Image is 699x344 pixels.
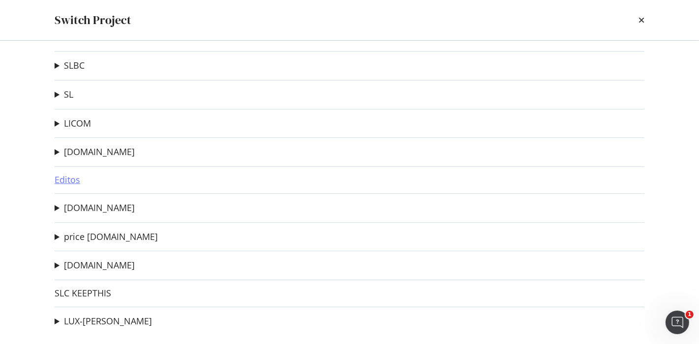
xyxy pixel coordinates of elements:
summary: SL [55,88,73,101]
a: SL [64,89,73,100]
summary: price [DOMAIN_NAME] [55,231,158,243]
a: Immowelt [64,31,106,42]
a: price [DOMAIN_NAME] [64,232,158,242]
a: SLC KEEPTHIS [55,288,111,298]
summary: LICOM [55,117,91,130]
div: times [639,12,644,28]
span: 1 [686,311,694,318]
summary: LUX-[PERSON_NAME] [55,315,152,328]
a: LUX-[PERSON_NAME] [64,316,152,326]
a: [DOMAIN_NAME] [64,260,135,270]
summary: [DOMAIN_NAME] [55,202,135,214]
a: SLBC [64,60,85,71]
iframe: Intercom live chat [666,311,689,334]
a: [DOMAIN_NAME] [64,203,135,213]
summary: [DOMAIN_NAME] [55,259,135,272]
summary: [DOMAIN_NAME] [55,146,135,159]
a: Editos [55,175,80,185]
summary: SLBC [55,59,85,72]
a: [DOMAIN_NAME] [64,147,135,157]
div: Switch Project [55,12,131,28]
a: LICOM [64,118,91,129]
